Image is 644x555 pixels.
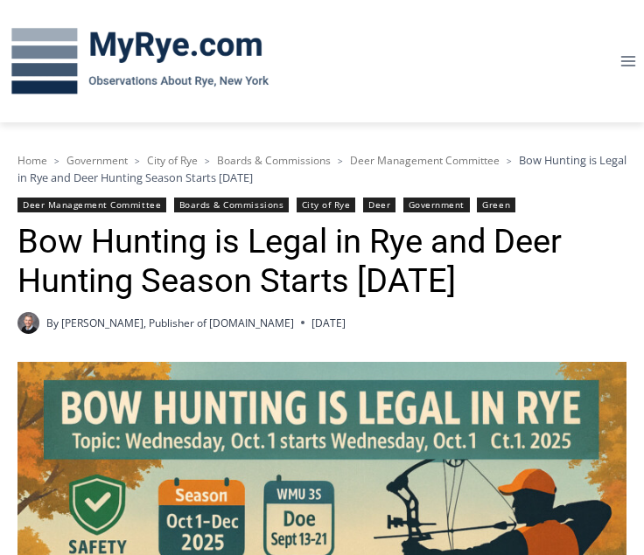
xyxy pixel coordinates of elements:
a: City of Rye [297,198,356,212]
a: Boards & Commissions [174,198,290,212]
time: [DATE] [311,315,346,331]
a: Boards & Commissions [217,153,331,168]
button: Open menu [612,47,644,74]
a: Government [403,198,470,212]
a: Author image [17,312,39,334]
span: > [205,155,210,167]
span: By [46,315,59,331]
a: City of Rye [147,153,198,168]
span: > [135,155,140,167]
span: > [507,155,512,167]
a: Government [66,153,128,168]
a: Home [17,153,47,168]
a: Green [477,198,515,212]
span: > [54,155,59,167]
nav: Breadcrumbs [17,151,626,187]
span: > [338,155,343,167]
a: Deer Management Committee [350,153,500,168]
a: Deer [363,198,395,212]
a: [PERSON_NAME], Publisher of [DOMAIN_NAME] [61,316,294,330]
a: Deer Management Committee [17,198,166,212]
h1: Bow Hunting is Legal in Rye and Deer Hunting Season Starts [DATE] [17,222,626,302]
